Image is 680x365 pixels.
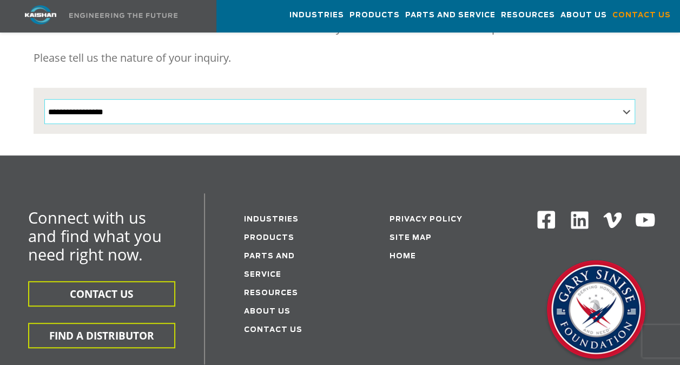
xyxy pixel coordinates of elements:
a: Industries [289,1,344,30]
a: Contact Us [244,327,302,334]
a: Resources [501,1,555,30]
a: About Us [244,308,291,315]
a: Resources [244,290,298,297]
img: Facebook [536,210,556,230]
a: Home [389,253,416,260]
span: Parts and Service [405,9,496,22]
a: Site Map [389,234,432,242]
a: Products [349,1,400,30]
button: FIND A DISTRIBUTOR [28,323,175,348]
a: Industries [244,216,299,223]
img: Linkedin [569,210,590,231]
a: Parts and service [244,253,295,278]
span: Connect with us and find what you need right now. [28,207,162,265]
span: Industries [289,9,344,22]
span: Contact Us [612,9,671,22]
img: Gary Sinise Foundation [542,257,650,365]
span: About Us [560,9,607,22]
span: Resources [501,9,555,22]
a: Privacy Policy [389,216,463,223]
img: Youtube [635,210,656,231]
img: Vimeo [603,212,622,228]
a: About Us [560,1,607,30]
span: Products [349,9,400,22]
button: CONTACT US [28,281,175,307]
a: Products [244,234,294,242]
a: Parts and Service [405,1,496,30]
p: Please tell us the nature of your inquiry. [34,47,646,69]
img: Engineering the future [69,13,177,18]
a: Contact Us [612,1,671,30]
